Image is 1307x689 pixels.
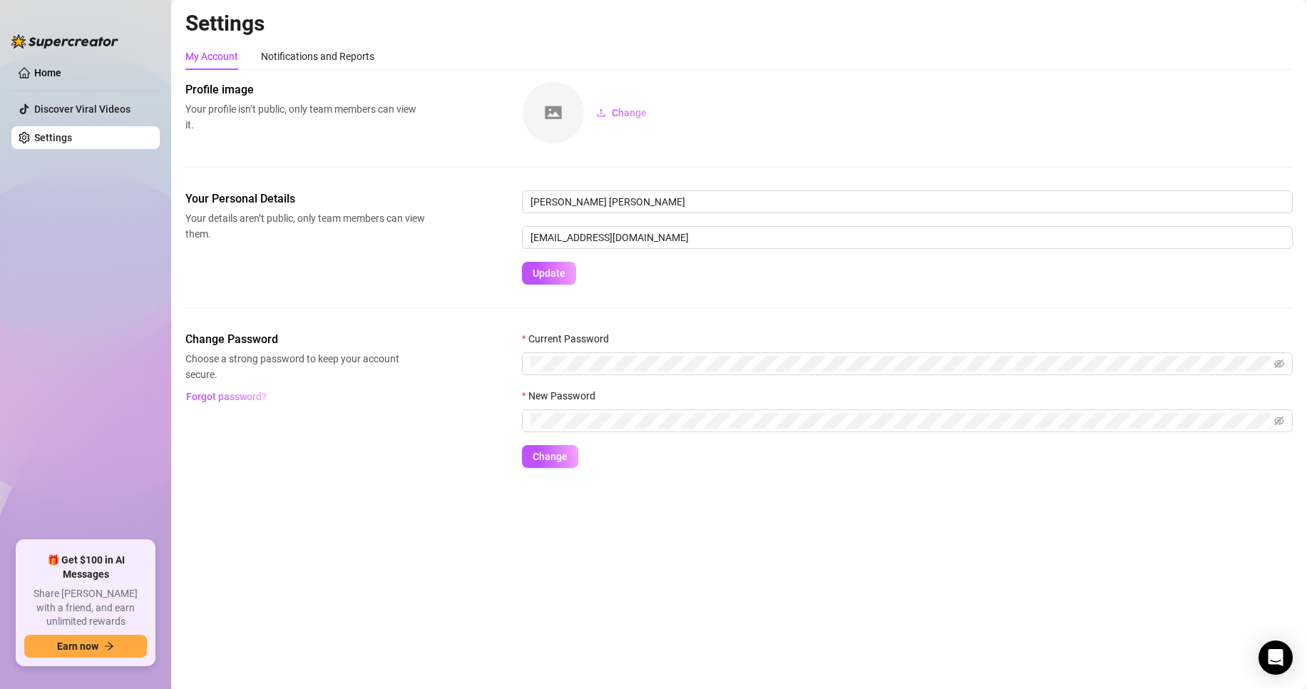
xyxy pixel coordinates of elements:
button: Earn nowarrow-right [24,635,147,658]
button: Change [522,445,578,468]
input: New Password [531,413,1271,429]
h2: Settings [185,10,1293,37]
span: eye-invisible [1274,359,1284,369]
button: Update [522,262,576,285]
a: Discover Viral Videos [34,103,130,115]
span: Your details aren’t public, only team members can view them. [185,210,425,242]
span: Update [533,267,565,279]
span: Your profile isn’t public, only team members can view it. [185,101,425,133]
span: upload [596,108,606,118]
span: Share [PERSON_NAME] with a friend, and earn unlimited rewards [24,587,147,629]
span: Change [533,451,568,462]
input: Enter new email [522,226,1293,249]
input: Enter name [522,190,1293,213]
img: square-placeholder.png [523,82,584,143]
a: Home [34,67,61,78]
div: Notifications and Reports [261,49,374,64]
span: Change Password [185,331,425,348]
span: Change [612,107,647,118]
div: My Account [185,49,238,64]
span: eye-invisible [1274,416,1284,426]
button: Change [585,101,658,124]
span: arrow-right [104,641,114,651]
input: Current Password [531,356,1271,372]
span: Forgot password? [186,391,267,402]
div: Open Intercom Messenger [1259,640,1293,675]
a: Settings [34,132,72,143]
label: Current Password [522,331,618,347]
span: Earn now [57,640,98,652]
span: Choose a strong password to keep your account secure. [185,351,425,382]
span: Profile image [185,81,425,98]
span: 🎁 Get $100 in AI Messages [24,553,147,581]
label: New Password [522,388,605,404]
img: logo-BBDzfeDw.svg [11,34,118,49]
button: Forgot password? [185,385,267,408]
span: Your Personal Details [185,190,425,208]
